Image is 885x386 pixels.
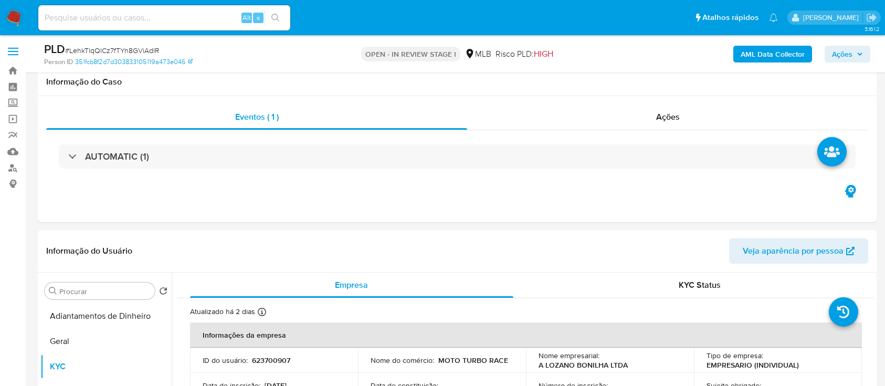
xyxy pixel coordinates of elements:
[465,48,491,60] div: MLB
[741,46,805,62] b: AML Data Collector
[707,360,799,370] p: EMPRESARIO (INDIVIDUAL)
[438,356,508,365] p: MOTO TURBO RACE
[803,13,862,23] p: carlos.guerra@mercadopago.com.br
[361,47,460,61] p: OPEN - IN REVIEW STAGE I
[159,287,167,298] button: Retornar ao pedido padrão
[65,45,159,56] span: # LehkTlqQlCz7fTYn8GViAdIR
[40,304,172,329] button: Adiantamentos de Dinheiro
[44,57,73,67] b: Person ID
[46,246,132,256] h1: Informação do Usuário
[243,13,251,23] span: Alt
[335,279,368,291] span: Empresa
[40,354,172,379] button: KYC
[59,144,856,169] div: AUTOMATIC (1)
[44,40,65,57] b: PLD
[539,351,599,360] p: Nome empresarial :
[707,351,763,360] p: Tipo de empresa :
[534,48,553,60] span: HIGH
[49,287,57,295] button: Procurar
[46,77,868,87] h1: Informação do Caso
[539,360,628,370] p: A LOZANO BONILHA LTDA
[769,13,778,22] a: Notificações
[866,12,877,23] a: Sair
[679,279,721,291] span: KYC Status
[59,287,151,296] input: Procurar
[38,11,290,25] input: Pesquise usuários ou casos...
[825,46,870,62] button: Ações
[203,356,248,365] p: ID do usuário :
[743,238,844,264] span: Veja aparência por pessoa
[265,11,286,25] button: search-icon
[656,111,680,123] span: Ações
[257,13,260,23] span: s
[190,322,862,348] th: Informações da empresa
[85,151,149,162] h3: AUTOMATIC (1)
[733,46,812,62] button: AML Data Collector
[832,46,852,62] span: Ações
[729,238,868,264] button: Veja aparência por pessoa
[75,57,193,67] a: 351fcb8f2d7d303833105119a473e046
[235,111,279,123] span: Eventos ( 1 )
[702,12,758,23] span: Atalhos rápidos
[190,307,255,317] p: Atualizado há 2 dias
[496,48,553,60] span: Risco PLD:
[40,329,172,354] button: Geral
[371,356,434,365] p: Nome do comércio :
[252,356,290,365] p: 623700907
